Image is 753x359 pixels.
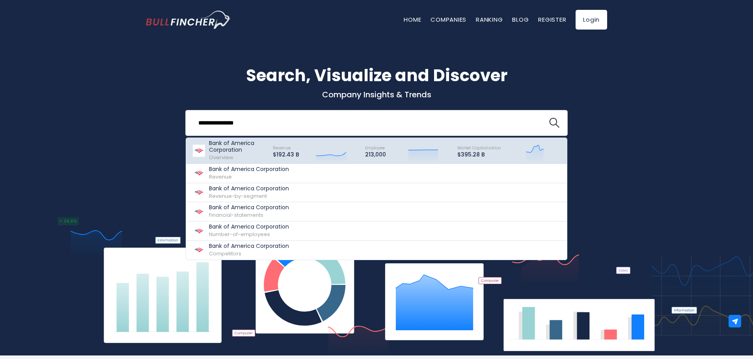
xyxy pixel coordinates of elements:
img: search icon [549,118,559,128]
p: Company Insights & Trends [146,89,607,100]
p: Bank of America Corporation [209,223,289,230]
a: Home [404,15,421,24]
span: Overview [209,154,233,161]
span: Market Capitalization [457,145,501,151]
span: Employee [365,145,385,151]
span: Number-of-employees [209,231,270,238]
span: Revenue [209,173,232,180]
a: Ranking [476,15,503,24]
a: Bank of America Corporation Competitors [186,241,567,260]
a: Go to homepage [146,11,231,29]
h1: Search, Visualize and Discover [146,63,607,88]
p: $192.43 B [273,151,299,158]
p: Bank of America Corporation [209,185,289,192]
a: Login [576,10,607,30]
p: Bank of America Corporation [209,140,266,153]
span: Revenue-by-segment [209,192,267,200]
a: Bank of America Corporation Number-of-employees [186,221,567,241]
span: Revenue [273,145,291,151]
a: Bank of America Corporation Financial-statements [186,202,567,221]
a: Bank of America Corporation Revenue-by-segment [186,183,567,203]
span: Competitors [209,250,241,257]
a: Companies [431,15,466,24]
a: Blog [512,15,529,24]
p: Bank of America Corporation [209,243,289,249]
a: Bank of America Corporation Overview Revenue $192.43 B Employee 213,000 Market Capitalization $39... [186,138,567,164]
p: Bank of America Corporation [209,204,289,211]
p: $395.28 B [457,151,501,158]
p: What's trending [146,152,607,160]
p: Bank of America Corporation [209,166,289,173]
a: Register [538,15,566,24]
span: Financial-statements [209,211,263,219]
a: Bank of America Corporation Revenue [186,164,567,183]
p: 213,000 [365,151,386,158]
img: Bullfincher logo [146,11,231,29]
